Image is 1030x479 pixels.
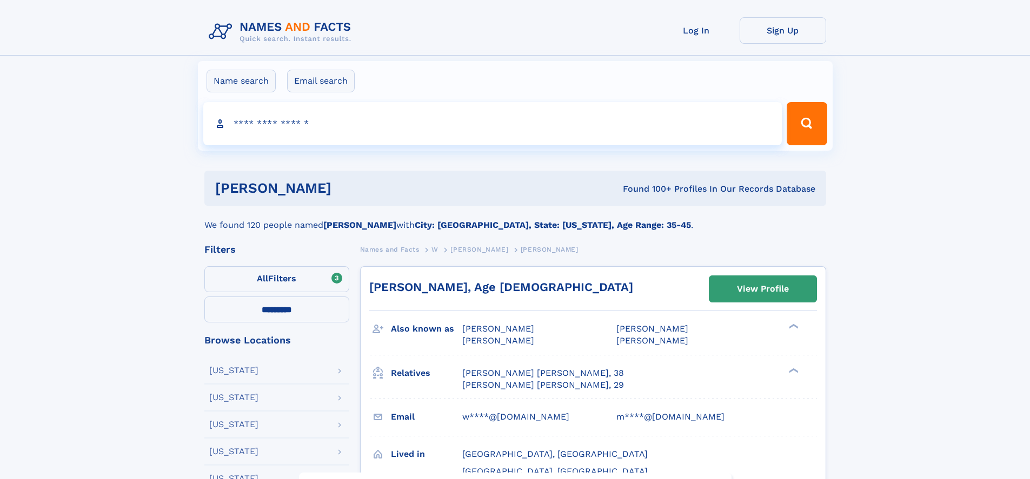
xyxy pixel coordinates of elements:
[450,246,508,253] span: [PERSON_NAME]
[209,447,258,456] div: [US_STATE]
[204,245,349,254] div: Filters
[786,367,799,374] div: ❯
[204,206,826,232] div: We found 120 people named with .
[462,379,624,391] a: [PERSON_NAME] [PERSON_NAME], 29
[391,445,462,463] h3: Lived in
[209,420,258,429] div: [US_STATE]
[786,323,799,330] div: ❯
[431,242,438,256] a: W
[215,181,477,195] h1: [PERSON_NAME]
[462,449,648,459] span: [GEOGRAPHIC_DATA], [GEOGRAPHIC_DATA]
[431,246,438,253] span: W
[462,323,534,334] span: [PERSON_NAME]
[521,246,579,253] span: [PERSON_NAME]
[207,70,276,92] label: Name search
[209,393,258,402] div: [US_STATE]
[391,364,462,382] h3: Relatives
[209,366,258,375] div: [US_STATE]
[287,70,355,92] label: Email search
[204,266,349,292] label: Filters
[740,17,826,44] a: Sign Up
[369,280,633,294] a: [PERSON_NAME], Age [DEMOGRAPHIC_DATA]
[462,466,648,476] span: [GEOGRAPHIC_DATA], [GEOGRAPHIC_DATA]
[462,367,624,379] a: [PERSON_NAME] [PERSON_NAME], 38
[616,323,688,334] span: [PERSON_NAME]
[391,408,462,426] h3: Email
[257,273,268,284] span: All
[203,102,782,145] input: search input
[477,183,815,195] div: Found 100+ Profiles In Our Records Database
[709,276,816,302] a: View Profile
[204,335,349,345] div: Browse Locations
[391,320,462,338] h3: Also known as
[787,102,827,145] button: Search Button
[737,276,789,301] div: View Profile
[323,220,396,230] b: [PERSON_NAME]
[653,17,740,44] a: Log In
[450,242,508,256] a: [PERSON_NAME]
[462,335,534,346] span: [PERSON_NAME]
[616,335,688,346] span: [PERSON_NAME]
[360,242,420,256] a: Names and Facts
[204,17,360,46] img: Logo Names and Facts
[415,220,691,230] b: City: [GEOGRAPHIC_DATA], State: [US_STATE], Age Range: 35-45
